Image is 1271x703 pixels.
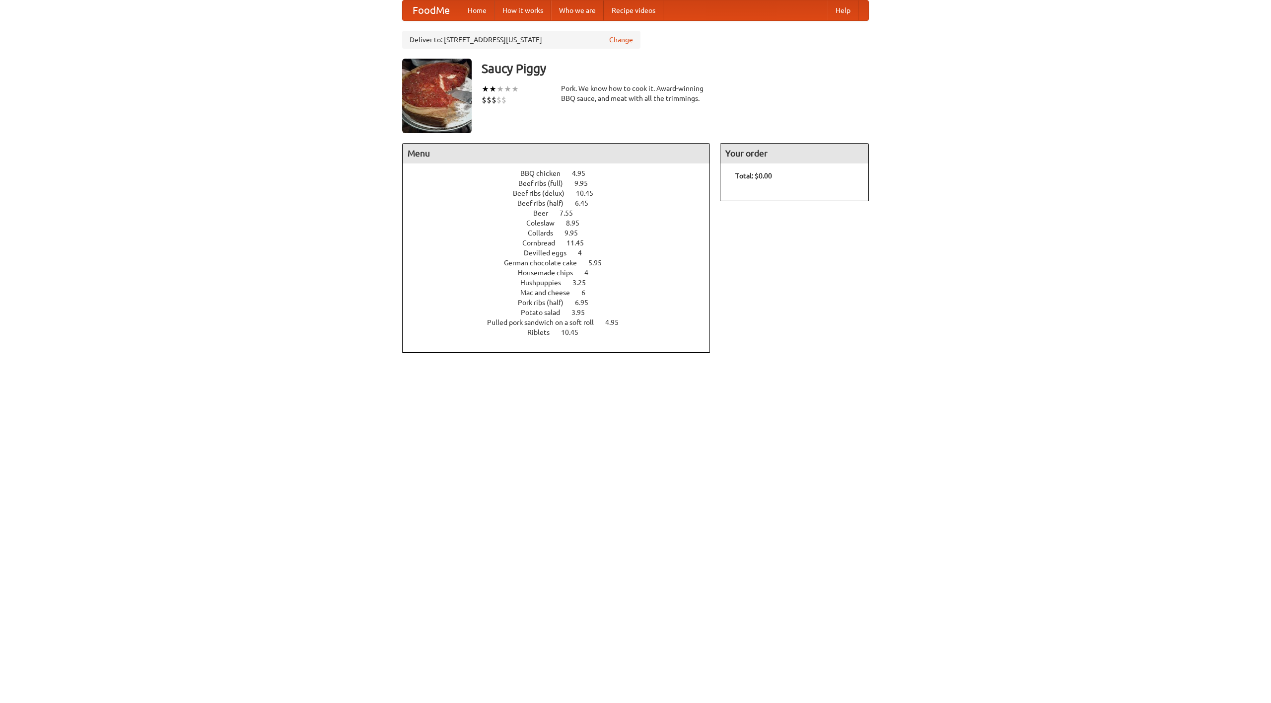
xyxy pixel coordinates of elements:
a: Beer 7.55 [533,209,591,217]
span: 4.95 [605,318,629,326]
span: Mac and cheese [520,289,580,297]
span: German chocolate cake [504,259,587,267]
li: $ [487,94,492,105]
span: 4 [578,249,592,257]
span: Beef ribs (full) [518,179,573,187]
a: Beef ribs (full) 9.95 [518,179,606,187]
a: Pork ribs (half) 6.95 [518,299,607,307]
span: Housemade chips [518,269,583,277]
li: $ [492,94,496,105]
span: Pulled pork sandwich on a soft roll [487,318,604,326]
span: Hushpuppies [520,279,571,287]
h4: Menu [403,144,709,163]
span: Devilled eggs [524,249,576,257]
span: Coleslaw [526,219,565,227]
h4: Your order [720,144,868,163]
a: Beef ribs (half) 6.45 [517,199,607,207]
a: Collards 9.95 [528,229,596,237]
li: ★ [489,83,496,94]
a: Home [460,0,494,20]
div: Deliver to: [STREET_ADDRESS][US_STATE] [402,31,640,49]
li: ★ [496,83,504,94]
span: Potato salad [521,309,570,316]
span: 9.95 [565,229,588,237]
span: 4 [584,269,598,277]
span: Cornbread [522,239,565,247]
li: $ [482,94,487,105]
a: Mac and cheese 6 [520,289,604,297]
a: Recipe videos [604,0,663,20]
a: German chocolate cake 5.95 [504,259,620,267]
a: Help [828,0,858,20]
span: 6.45 [575,199,598,207]
a: Change [609,35,633,45]
a: How it works [494,0,551,20]
span: 5.95 [588,259,612,267]
a: Hushpuppies 3.25 [520,279,604,287]
span: Beef ribs (half) [517,199,573,207]
span: Beef ribs (delux) [513,189,574,197]
a: BBQ chicken 4.95 [520,169,604,177]
li: ★ [482,83,489,94]
li: $ [501,94,506,105]
span: BBQ chicken [520,169,570,177]
span: 8.95 [566,219,589,227]
span: 4.95 [572,169,595,177]
b: Total: $0.00 [735,172,772,180]
img: angular.jpg [402,59,472,133]
span: Riblets [527,328,560,336]
a: Pulled pork sandwich on a soft roll 4.95 [487,318,637,326]
span: 9.95 [574,179,598,187]
span: 10.45 [561,328,588,336]
span: 11.45 [566,239,594,247]
a: Beef ribs (delux) 10.45 [513,189,612,197]
span: 6.95 [575,299,598,307]
li: $ [496,94,501,105]
a: Devilled eggs 4 [524,249,600,257]
h3: Saucy Piggy [482,59,869,78]
a: Who we are [551,0,604,20]
a: FoodMe [403,0,460,20]
a: Riblets 10.45 [527,328,597,336]
a: Potato salad 3.95 [521,309,603,316]
li: ★ [511,83,519,94]
span: 3.25 [572,279,596,287]
li: ★ [504,83,511,94]
a: Coleslaw 8.95 [526,219,598,227]
span: Collards [528,229,563,237]
a: Cornbread 11.45 [522,239,602,247]
span: 6 [581,289,595,297]
span: Beer [533,209,558,217]
span: 7.55 [560,209,583,217]
span: 10.45 [576,189,603,197]
div: Pork. We know how to cook it. Award-winning BBQ sauce, and meat with all the trimmings. [561,83,710,103]
a: Housemade chips 4 [518,269,607,277]
span: Pork ribs (half) [518,299,573,307]
span: 3.95 [571,309,595,316]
